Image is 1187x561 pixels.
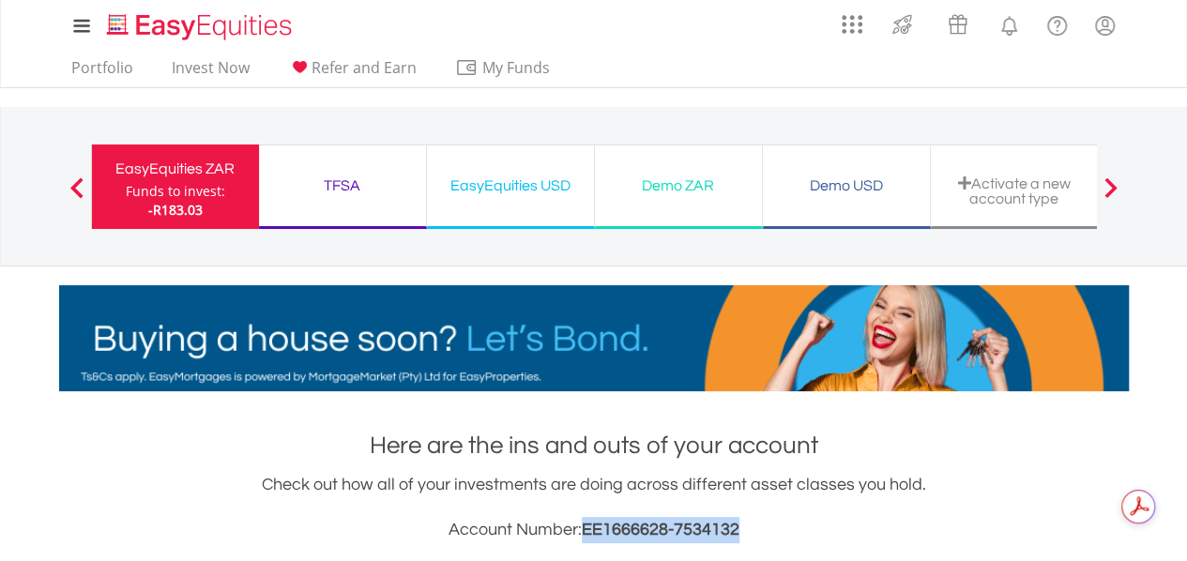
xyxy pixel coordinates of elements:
[103,11,299,42] img: EasyEquities_Logo.png
[281,58,424,87] a: Refer and Earn
[99,5,299,42] a: Home page
[270,173,415,199] div: TFSA
[438,173,583,199] div: EasyEquities USD
[942,9,973,39] img: vouchers-v2.svg
[59,429,1129,462] h1: Here are the ins and outs of your account
[64,58,141,87] a: Portfolio
[985,5,1033,42] a: Notifications
[1033,5,1081,42] a: FAQ's and Support
[887,9,918,39] img: thrive-v2.svg
[59,285,1129,391] img: EasyMortage Promotion Banner
[1081,5,1129,46] a: My Profile
[582,521,739,538] span: EE1666628-7534132
[842,14,862,35] img: grid-menu-icon.svg
[774,173,919,199] div: Demo USD
[312,57,417,78] span: Refer and Earn
[103,156,248,182] div: EasyEquities ZAR
[148,201,203,219] span: -R183.03
[126,182,225,201] div: Funds to invest:
[930,5,985,39] a: Vouchers
[59,472,1129,543] div: Check out how all of your investments are doing across different asset classes you hold.
[606,173,751,199] div: Demo ZAR
[455,55,578,80] span: My Funds
[164,58,257,87] a: Invest Now
[59,517,1129,543] h3: Account Number:
[942,175,1087,206] div: Activate a new account type
[829,5,875,35] a: AppsGrid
